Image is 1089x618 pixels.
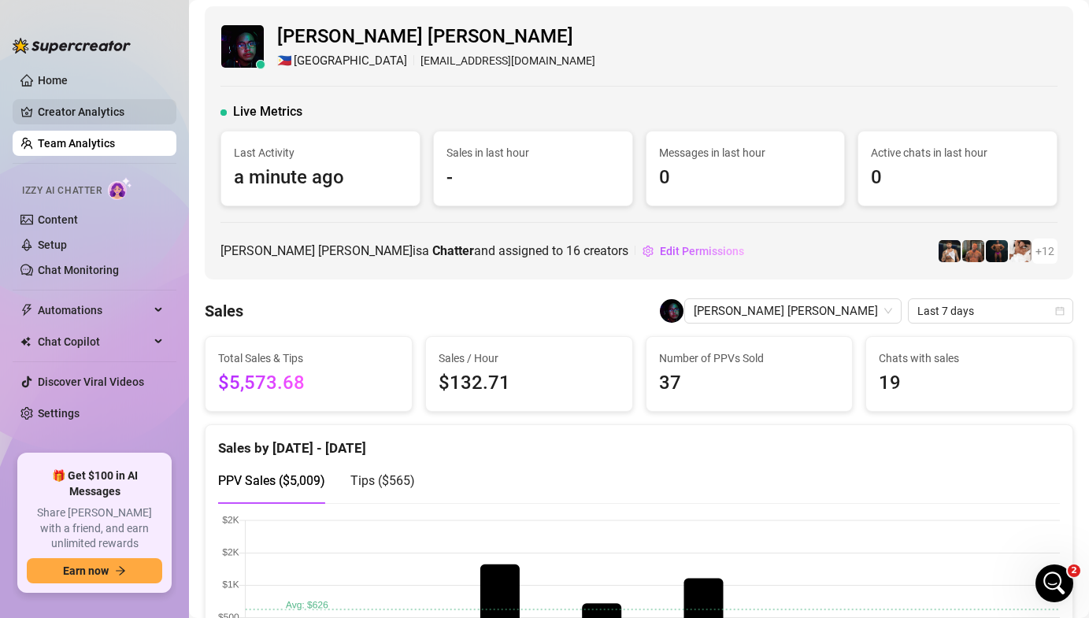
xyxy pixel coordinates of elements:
iframe: Intercom live chat [1035,564,1073,602]
span: calendar [1055,306,1065,316]
div: Recent message [32,225,283,242]
span: 2 [1068,564,1080,577]
img: AI Chatter [108,177,132,200]
span: Messages [91,513,146,524]
img: Muscled [986,240,1008,262]
span: 19 [879,368,1060,398]
span: Home [21,513,57,524]
span: Chats with sales [879,350,1060,367]
span: Chat Copilot [38,329,150,354]
span: $132.71 [439,368,620,398]
span: 🎁 Get $100 in AI Messages [27,468,162,499]
img: Ella avatar [30,263,49,282]
a: Team Analytics [38,137,115,150]
span: 🇵🇭 [277,52,292,71]
span: Last 7 days [917,299,1064,323]
span: Rexson John Gabales [694,299,892,323]
a: Settings [38,407,80,420]
span: Share [PERSON_NAME] with a friend, and earn unlimited rewards [27,505,162,552]
img: Rexson John Gabales [660,299,683,323]
span: Total Sales & Tips [218,350,399,367]
span: - [446,163,620,193]
div: Schedule a FREE consulting call: [32,316,283,332]
span: Edit Permissions [660,245,744,257]
a: Home [38,74,68,87]
button: News [236,473,315,536]
span: 0 [659,163,832,193]
a: Chat Monitoring [38,264,119,276]
a: Setup [38,239,67,251]
span: Sales / Hour [439,350,620,367]
span: Earn now [63,564,109,577]
span: [GEOGRAPHIC_DATA] [294,52,407,71]
span: Last Activity [234,144,407,161]
img: logo [31,31,137,53]
img: Profile image for Giselle [198,25,230,57]
span: Tips ( $565 ) [350,473,415,488]
span: Messages in last hour [659,144,832,161]
a: Content [38,213,78,226]
span: thunderbolt [20,304,33,316]
img: 🚀 New Release: Like & Comment Bumps [17,390,298,501]
b: Chatter [432,243,474,258]
span: Number of PPVs Sold [659,350,840,367]
span: [PERSON_NAME] [PERSON_NAME] [277,22,595,52]
span: [PERSON_NAME] [PERSON_NAME] is a and assigned to creators [220,241,628,261]
img: Chris [939,240,961,262]
div: [EMAIL_ADDRESS][DOMAIN_NAME] [277,52,595,71]
img: Jake [1009,240,1032,262]
button: Help [157,473,236,536]
span: setting [643,246,654,257]
div: Recent messageGiselle avatarElla avatarJMy automation is not working for their accounts. it has s... [16,212,299,294]
a: Creator Analytics [38,99,164,124]
a: Discover Viral Videos [38,376,144,388]
button: Messages [79,473,157,536]
p: Hi [PERSON_NAME] 👋 [31,112,283,165]
span: 37 [659,368,840,398]
span: Live Metrics [233,102,302,121]
img: logo-BBDzfeDw.svg [13,38,131,54]
span: a minute ago [234,163,407,193]
div: • 1h ago [157,265,202,281]
img: BigLiamxxx [962,240,984,262]
div: Giselle avatarElla avatarJMy automation is not working for their accounts. it has stopped the pas... [17,235,298,294]
p: How can we help? [31,165,283,192]
img: Rexson John Gabales [221,25,264,68]
span: Sales in last hour [446,144,620,161]
span: Izzy AI Chatter [22,183,102,198]
div: Sales by [DATE] - [DATE] [218,425,1060,459]
button: Edit Permissions [642,239,745,264]
button: Find a time [32,339,283,370]
span: News [261,513,291,524]
span: arrow-right [115,565,126,576]
img: Chat Copilot [20,336,31,347]
div: Profile image for Joe [228,25,260,57]
span: Automations [38,298,150,323]
div: J [43,263,62,282]
div: 🚀 New Release: Like & Comment Bumps [16,390,299,606]
div: Close [271,25,299,54]
span: $5,573.68 [218,368,399,398]
img: Profile image for Ella [169,25,200,57]
h4: Sales [205,300,243,322]
span: Help [184,513,209,524]
span: 16 [566,243,580,258]
button: Earn nowarrow-right [27,558,162,583]
span: + 12 [1035,242,1054,260]
span: PPV Sales ( $5,009 ) [218,473,325,488]
div: 🌟 Supercreator [66,265,154,281]
img: Giselle avatar [37,250,56,269]
span: 0 [871,163,1044,193]
span: Active chats in last hour [871,144,1044,161]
